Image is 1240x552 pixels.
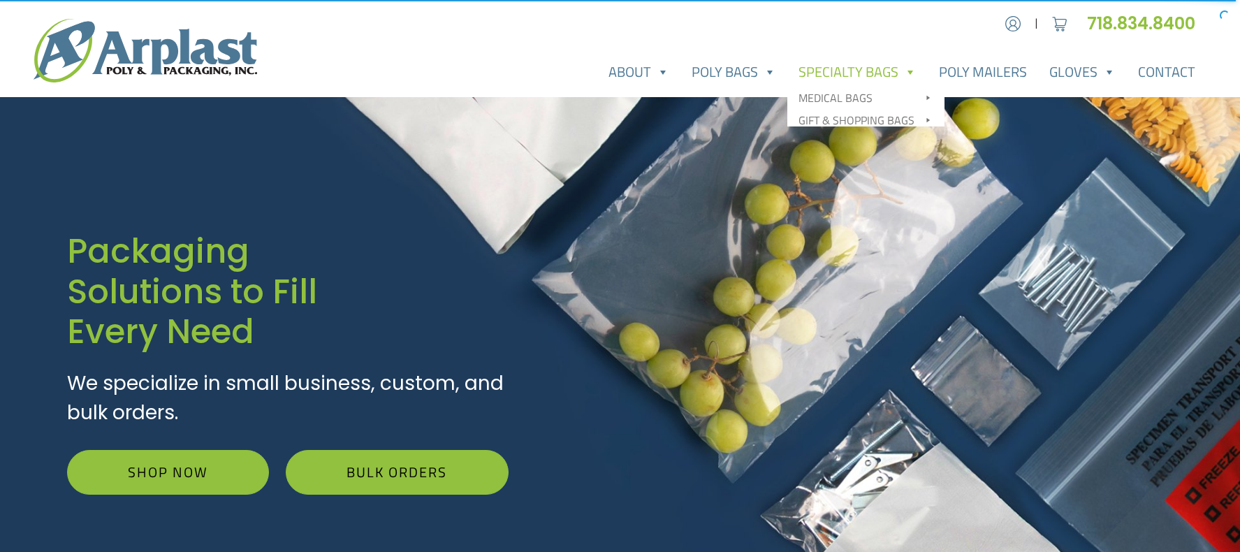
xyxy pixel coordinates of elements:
[286,450,508,495] a: Bulk Orders
[34,19,257,82] img: logo
[67,369,509,428] p: We specialize in small business, custom, and bulk orders.
[787,58,928,86] a: Specialty Bags
[1127,58,1206,86] a: Contact
[1035,15,1038,32] span: |
[680,58,787,86] a: Poly Bags
[1087,12,1206,35] a: 718.834.8400
[67,450,269,495] a: Shop Now
[928,58,1038,86] a: Poly Mailers
[790,109,942,131] a: Gift & Shopping Bags
[67,231,509,352] h1: Packaging Solutions to Fill Every Need
[790,87,942,109] a: Medical Bags
[1038,58,1127,86] a: Gloves
[597,58,680,86] a: About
